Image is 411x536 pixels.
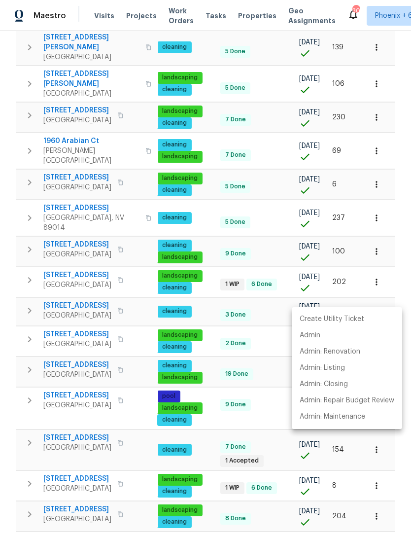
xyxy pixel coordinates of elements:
p: Admin: Maintenance [300,412,365,422]
p: Admin: Renovation [300,347,360,357]
p: Admin [300,330,320,341]
p: Create Utility Ticket [300,314,364,324]
p: Admin: Closing [300,379,348,390]
p: Admin: Listing [300,363,345,373]
p: Admin: Repair Budget Review [300,395,394,406]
